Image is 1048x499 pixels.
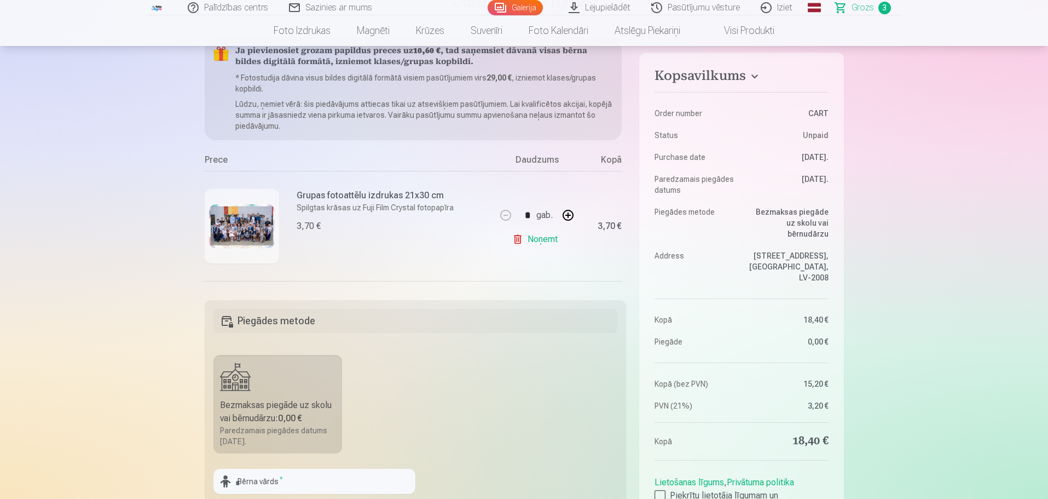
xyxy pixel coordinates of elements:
dt: Order number [655,108,736,119]
div: Bezmaksas piegāde uz skolu vai bērnudārzu : [220,399,336,425]
p: Lūdzu, ņemiet vērā: šis piedāvājums attiecas tikai uz atsevišķiem pasūtījumiem. Lai kvalificētos ... [235,99,613,131]
dd: 18,40 € [747,314,829,325]
dd: [DATE]. [747,174,829,196]
span: 3 [878,2,891,14]
h6: Grupas fotoattēlu izdrukas 21x30 cm [297,189,454,202]
div: Kopā [578,153,622,171]
dt: PVN (21%) [655,400,736,411]
div: Paredzamais piegādes datums [DATE]. [220,425,336,447]
b: 10,60 € [413,47,441,55]
a: Krūzes [403,15,458,46]
a: Lietošanas līgums [655,477,724,487]
dd: 0,00 € [747,336,829,347]
dt: Paredzamais piegādes datums [655,174,736,196]
b: 29,00 € [487,73,512,82]
dd: [DATE]. [747,152,829,163]
dt: Status [655,130,736,141]
a: Foto kalendāri [516,15,601,46]
dd: 18,40 € [747,434,829,449]
a: Magnēti [344,15,403,46]
h5: Piegādes metode [213,309,618,333]
a: Atslēgu piekariņi [601,15,693,46]
dd: Bezmaksas piegāde uz skolu vai bērnudārzu [747,207,829,239]
a: Foto izdrukas [260,15,344,46]
h5: Ja pievienosiet grozam papildus preces uz , tad saņemsiet dāvanā visas bērna bildes digitālā form... [235,46,613,68]
dt: Piegādes metode [655,207,736,239]
p: * Fotostudija dāvina visus bildes digitālā formātā visiem pasūtījumiem virs , izniemot klases/gru... [235,72,613,94]
span: Unpaid [803,130,829,141]
img: /fa3 [151,4,163,11]
p: Spilgtas krāsas uz Fuji Film Crystal fotopapīra [297,202,454,213]
a: Noņemt [512,228,562,250]
dd: CART [747,108,829,119]
div: 3,70 € [598,223,622,230]
dt: Purchase date [655,152,736,163]
dt: Kopā (bez PVN) [655,378,736,389]
a: Visi produkti [693,15,788,46]
dd: 3,20 € [747,400,829,411]
div: 3,70 € [297,220,321,233]
dt: Address [655,250,736,283]
a: Suvenīri [458,15,516,46]
button: Kopsavilkums [655,68,828,88]
div: Prece [205,153,496,171]
span: Grozs [852,1,874,14]
dt: Kopā [655,314,736,325]
dd: [STREET_ADDRESS], [GEOGRAPHIC_DATA], LV-2008 [747,250,829,283]
div: Daudzums [496,153,578,171]
dd: 15,20 € [747,378,829,389]
a: Privātuma politika [727,477,794,487]
div: gab. [536,202,553,228]
dt: Piegāde [655,336,736,347]
dt: Kopā [655,434,736,449]
b: 0,00 € [278,413,302,423]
